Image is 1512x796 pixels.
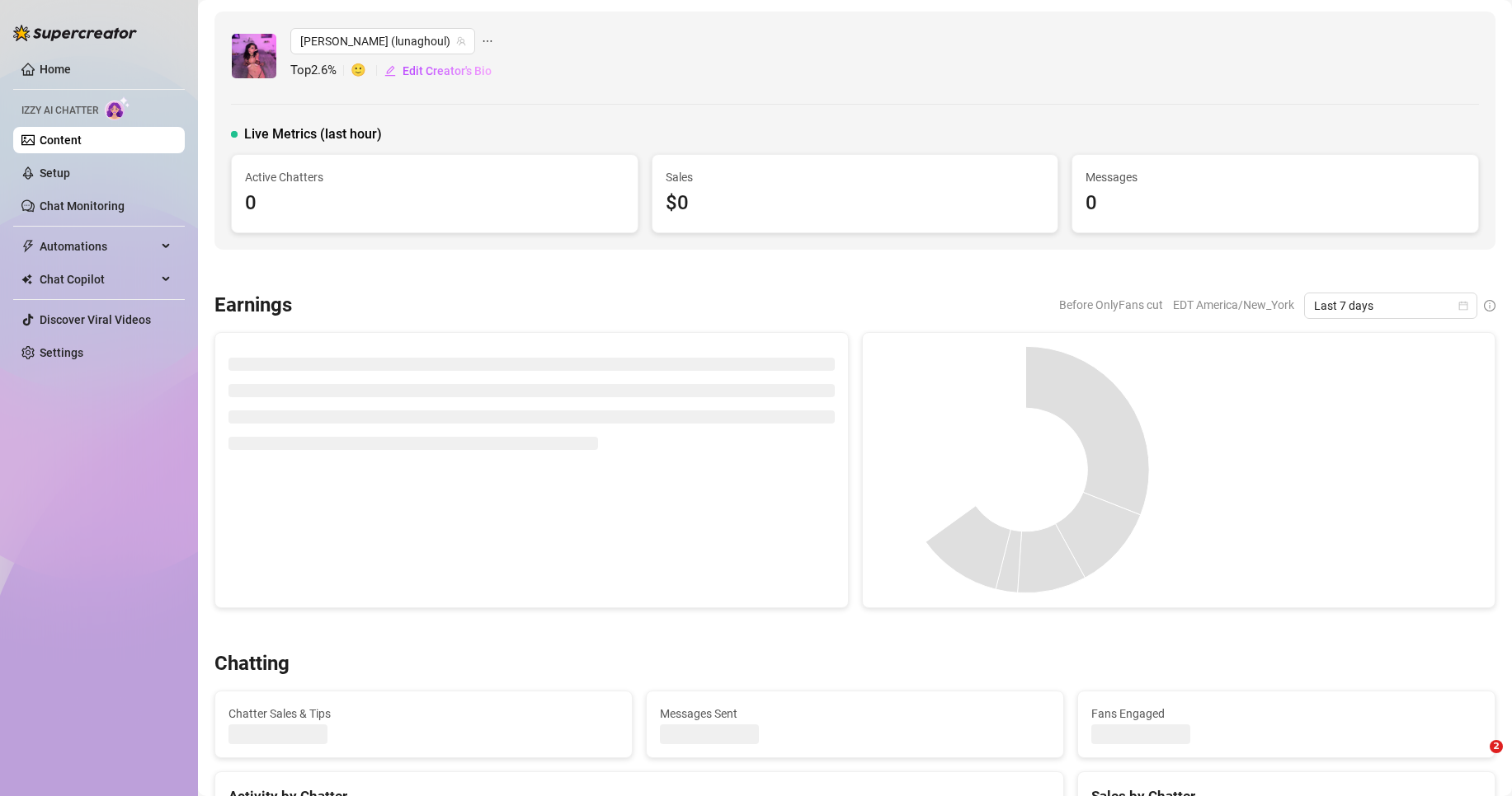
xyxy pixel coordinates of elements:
span: Live Metrics (last hour) [244,124,382,144]
div: 0 [1086,188,1465,219]
span: Chat Copilot [40,266,157,293]
a: Content [40,133,82,147]
span: Before OnlyFans cut [1059,293,1163,317]
span: EDT America/New_York [1173,293,1294,317]
img: AI Chatter [105,96,130,120]
a: Discover Viral Videos [40,313,151,326]
div: $0 [666,188,1045,219]
iframe: Intercom live chat [1456,740,1496,780]
h3: Earnings [214,293,292,319]
span: Sales [666,168,1045,186]
img: Chat Copilot [21,274,32,285]
span: Messages [1086,168,1465,186]
h3: Chatting [214,651,290,677]
img: logo-BBDzfeDw.svg [13,25,137,41]
span: 2 [1490,740,1503,753]
a: Settings [40,346,83,359]
span: ellipsis [482,28,493,54]
span: team [456,36,466,46]
span: Edit Creator's Bio [403,64,492,77]
span: Messages Sent [660,705,1050,723]
span: calendar [1458,301,1468,311]
span: Fans Engaged [1091,705,1481,723]
span: edit [384,65,396,77]
span: Automations [40,233,157,260]
span: Top 2.6 % [290,61,351,81]
span: Chatter Sales & Tips [228,705,619,723]
span: Last 7 days [1314,293,1467,318]
a: Chat Monitoring [40,199,125,213]
div: 0 [245,188,624,219]
span: Luna (lunaghoul) [300,29,465,54]
img: Luna [232,34,276,78]
span: info-circle [1484,300,1496,311]
span: thunderbolt [21,240,35,253]
span: Izzy AI Chatter [21,103,98,119]
span: 🙂 [351,61,384,81]
button: Edit Creator's Bio [384,58,492,84]
span: Active Chatters [245,168,624,186]
a: Home [40,63,71,76]
a: Setup [40,166,70,180]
